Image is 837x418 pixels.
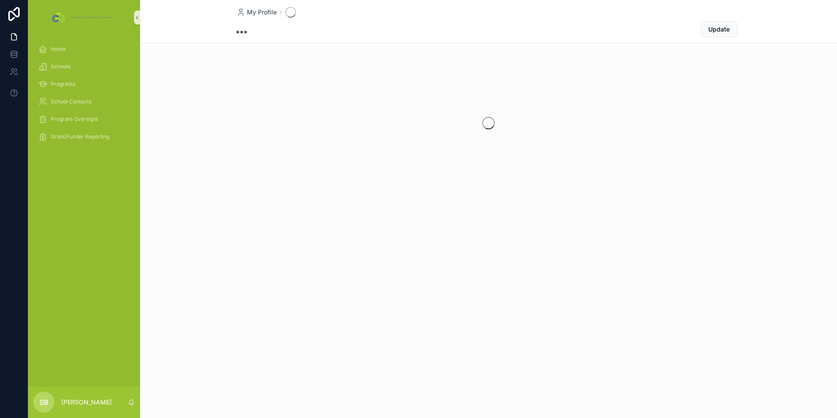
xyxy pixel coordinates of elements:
[51,63,70,70] span: Schools
[33,76,135,92] a: Programs
[51,116,98,123] span: Program Oversight
[51,133,109,140] span: Grant/Funder Reporting
[33,41,135,57] a: Home
[39,397,49,407] span: SB
[701,21,737,37] button: Update
[33,111,135,127] a: Program Oversight
[51,46,66,53] span: Home
[28,35,140,156] div: scrollable content
[236,8,277,17] a: My Profile
[247,8,277,17] span: My Profile
[51,81,75,88] span: Programs
[33,129,135,145] a: Grant/Funder Reporting
[50,11,117,25] img: App logo
[33,94,135,110] a: School Contacts
[51,98,91,105] span: School Contacts
[33,59,135,74] a: Schools
[708,25,730,34] span: Update
[61,398,112,407] p: [PERSON_NAME]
